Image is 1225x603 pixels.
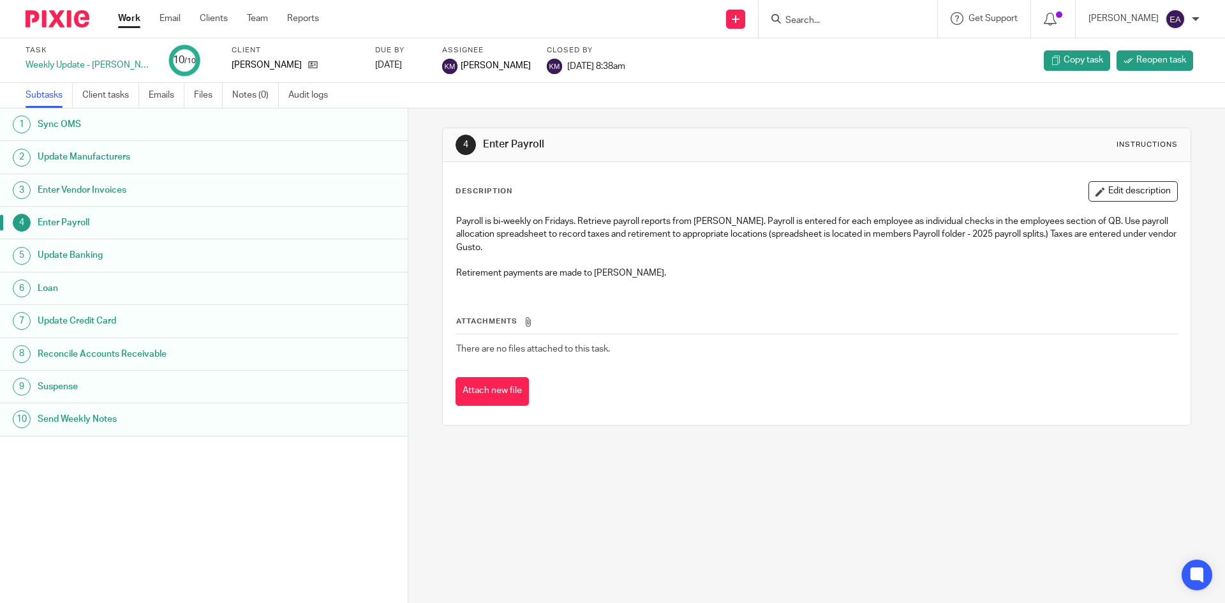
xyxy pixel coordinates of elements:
a: Work [118,12,140,25]
p: [PERSON_NAME] [1088,12,1159,25]
div: 8 [13,345,31,363]
button: Attach new file [456,377,529,406]
img: svg%3E [547,59,562,74]
img: svg%3E [442,59,457,74]
div: 9 [13,378,31,396]
h1: Update Banking [38,246,276,265]
h1: Enter Payroll [38,213,276,232]
div: 3 [13,181,31,199]
span: Get Support [969,14,1018,23]
h1: Sync OMS [38,115,276,134]
p: Retirement payments are made to [PERSON_NAME]. [456,267,1177,279]
h1: Reconcile Accounts Receivable [38,345,276,364]
div: 10 [173,53,196,68]
div: 10 [13,410,31,428]
span: Copy task [1064,54,1103,66]
a: Client tasks [82,83,139,108]
div: 6 [13,279,31,297]
p: Description [456,186,512,197]
p: Payroll is bi-weekly on Fridays. Retrieve payroll reports from [PERSON_NAME]. Payroll is entered ... [456,215,1177,254]
p: [PERSON_NAME] [232,59,302,71]
span: Reopen task [1136,54,1186,66]
button: Edit description [1088,181,1178,202]
h1: Enter Payroll [483,138,844,151]
a: Files [194,83,223,108]
h1: Suspense [38,377,276,396]
a: Emails [149,83,184,108]
input: Search [784,15,899,27]
h1: Enter Vendor Invoices [38,181,276,200]
h1: Loan [38,279,276,298]
h1: Update Credit Card [38,311,276,331]
div: 7 [13,312,31,330]
span: [DATE] 8:38am [567,61,625,70]
div: 2 [13,149,31,167]
span: [PERSON_NAME] [461,59,531,72]
a: Subtasks [26,83,73,108]
div: 4 [13,214,31,232]
img: svg%3E [1165,9,1185,29]
a: Audit logs [288,83,338,108]
small: /10 [184,57,196,64]
h1: Update Manufacturers [38,147,276,167]
a: Copy task [1044,50,1110,71]
label: Assignee [442,45,531,56]
label: Due by [375,45,426,56]
a: Email [160,12,181,25]
a: Team [247,12,268,25]
label: Client [232,45,359,56]
span: There are no files attached to this task. [456,345,610,354]
label: Task [26,45,153,56]
label: Closed by [547,45,625,56]
div: Weekly Update - [PERSON_NAME] [26,59,153,71]
span: Attachments [456,318,517,325]
a: Clients [200,12,228,25]
div: 4 [456,135,476,155]
div: 1 [13,115,31,133]
a: Notes (0) [232,83,279,108]
img: Pixie [26,10,89,27]
a: Reopen task [1117,50,1193,71]
div: 5 [13,247,31,265]
h1: Send Weekly Notes [38,410,276,429]
div: Instructions [1117,140,1178,150]
div: [DATE] [375,59,426,71]
a: Reports [287,12,319,25]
